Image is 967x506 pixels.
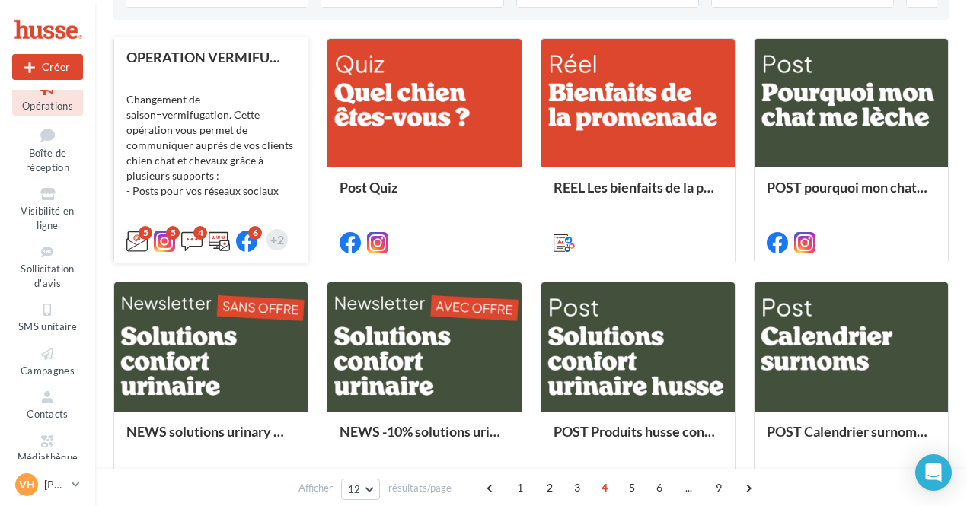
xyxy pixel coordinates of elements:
a: Opérations [12,78,83,115]
span: 12 [348,483,361,495]
span: Sollicitation d'avis [21,263,74,289]
div: NEWS solutions urinary chat sans offre [126,424,295,454]
div: POST Produits husse confort urinaire chat [554,424,723,454]
div: POST Calendrier surnoms maître chat [767,424,936,454]
span: 5 [620,476,644,500]
span: Boîte de réception [26,147,69,173]
a: Sollicitation d'avis [12,240,83,292]
span: Contacts [27,408,69,420]
a: Contacts [12,386,83,423]
div: NEWS -10% solutions urinary chat [340,424,509,454]
p: [PERSON_NAME][EMAIL_ADDRESS][DOMAIN_NAME] [44,477,65,492]
span: 3 [565,476,589,500]
div: Changement de saison=vermifugation. Cette opération vous permet de communiquer auprès de vos clie... [126,77,295,229]
span: Campagnes [21,364,75,377]
a: Campagnes [12,342,83,380]
span: Médiathèque [18,452,78,464]
span: Afficher [298,481,333,495]
span: 2 [538,476,562,500]
span: SMS unitaire [18,320,77,333]
div: 4 [193,226,207,240]
div: Post Quiz [340,180,509,210]
span: résultats/page [388,481,452,495]
span: ... [677,476,701,500]
div: POST pourquoi mon chat me lèche [767,180,936,210]
a: Boîte de réception [12,122,83,177]
a: Médiathèque [12,430,83,467]
a: SMS unitaire [12,298,83,336]
div: 6 [248,226,262,240]
a: Visibilité en ligne [12,183,83,234]
span: 9 [707,476,731,500]
a: vh [PERSON_NAME][EMAIL_ADDRESS][DOMAIN_NAME] [12,470,83,499]
div: +2 [266,229,288,250]
span: Visibilité en ligne [21,205,74,231]
div: 5 [166,226,180,240]
div: Nouvelle campagne [12,54,83,80]
div: OPERATION VERMIFUGATION PRINTEMPS 2025 [126,49,295,65]
span: vh [19,477,35,492]
button: 12 [341,479,380,500]
button: Créer [12,54,83,80]
span: Opérations [22,100,73,112]
div: REEL Les bienfaits de la promenade [554,180,723,210]
span: 4 [592,476,617,500]
div: 5 [139,226,152,240]
div: Open Intercom Messenger [915,454,952,491]
span: 6 [647,476,672,500]
span: 1 [508,476,532,500]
